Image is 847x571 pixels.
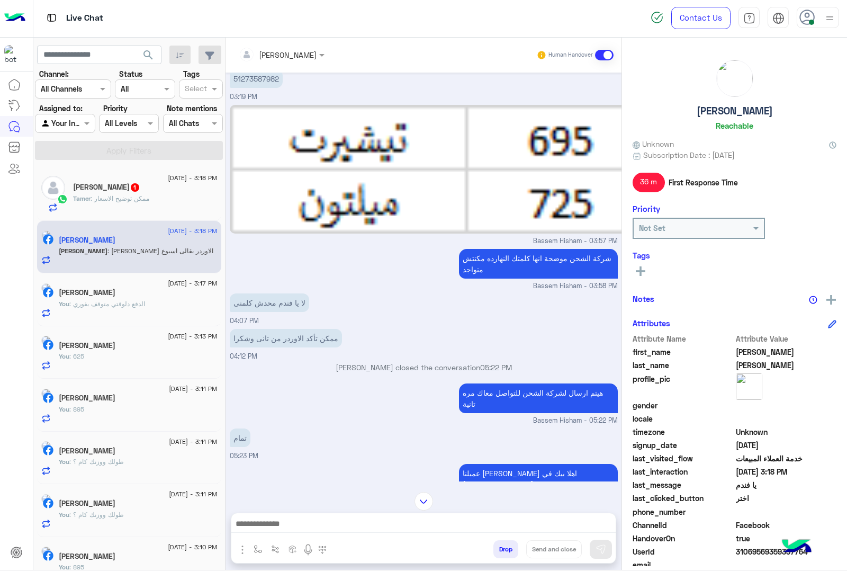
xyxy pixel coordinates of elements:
span: null [736,413,837,424]
span: Bassem Hisham - 03:57 PM [533,236,618,246]
h6: Notes [633,294,654,304]
p: Live Chat [66,11,103,25]
span: Tamer [73,194,91,202]
span: Unknown [633,138,674,149]
h6: Tags [633,251,836,260]
span: [DATE] - 3:11 PM [169,384,217,394]
p: 7/9/2025, 3:19 PM [230,69,283,88]
div: Select [183,83,207,96]
p: 7/9/2025, 3:58 PM [459,249,618,279]
img: spinner [651,11,663,24]
span: 05:23 PM [230,452,258,460]
a: tab [738,7,760,29]
h5: Osama Ali [59,552,115,561]
span: Unknown [736,426,837,438]
span: null [736,506,837,518]
img: picture [41,336,51,345]
img: picture [41,230,51,240]
span: last_clicked_button [633,493,734,504]
span: [DATE] - 3:11 PM [169,437,217,447]
h5: Ahmed Kotb [59,341,115,350]
button: Apply Filters [35,141,223,160]
img: Facebook [43,287,53,298]
img: 713415422032625 [4,45,23,64]
span: Bassem Hisham - 05:22 PM [533,416,618,426]
span: You [59,563,69,571]
a: Contact Us [671,7,731,29]
img: send attachment [236,543,249,556]
img: picture [41,283,51,293]
span: last_interaction [633,466,734,477]
span: You [59,352,69,360]
button: search [136,46,161,68]
span: 0 [736,520,837,531]
label: Channel: [39,68,69,79]
img: Facebook [43,498,53,508]
img: make a call [318,546,327,554]
p: 7/9/2025, 4:07 PM [230,293,309,312]
img: add [826,295,836,305]
span: Bassem Hisham - 03:58 PM [533,281,618,291]
span: صلاح [736,360,837,371]
span: You [59,300,69,308]
label: Assigned to: [39,103,83,114]
img: Facebook [43,234,53,245]
img: notes [809,296,817,304]
span: null [736,400,837,411]
img: picture [41,441,51,451]
img: scroll [415,492,433,511]
label: Status [119,68,142,79]
h6: Attributes [633,318,670,328]
span: Attribute Value [736,333,837,344]
img: Facebook [43,392,53,403]
button: Trigger scenario [267,540,284,558]
p: 7/9/2025, 4:12 PM [230,329,342,347]
img: create order [289,545,297,554]
span: 895 [69,563,84,571]
span: [DATE] - 3:10 PM [168,542,217,552]
label: Priority [103,103,128,114]
img: Facebook [43,550,53,561]
span: gender [633,400,734,411]
span: 2025-09-01T00:45:38.832Z [736,440,837,451]
span: اختر [736,493,837,504]
span: الدفع دلوقتي متوقف بفوري [69,300,145,308]
img: send voice note [302,543,314,556]
button: create order [284,540,302,558]
span: 05:22 PM [480,363,512,372]
span: انا طالب الاوردر بقالى اسبوع [107,247,213,255]
span: 03:19 PM [230,93,257,101]
button: select flow [249,540,267,558]
p: 7/9/2025, 5:22 PM [459,383,618,413]
h5: Mohamed Sherif [59,447,115,456]
button: Drop [493,540,518,558]
span: احمد [736,346,837,358]
span: 31069569359357764 [736,546,837,557]
h6: Reachable [716,121,753,130]
span: [DATE] - 3:17 PM [168,279,217,288]
span: [DATE] - 3:18 PM [168,226,217,236]
span: 895 [69,405,84,413]
span: search [142,49,155,61]
span: last_visited_flow [633,453,734,464]
small: Human Handover [548,51,593,59]
img: send message [596,544,606,555]
span: phone_number [633,506,734,518]
img: tab [45,11,58,24]
img: aW1hZ2UucG5n.png [230,105,653,234]
span: null [736,559,837,570]
img: defaultAdmin.png [41,176,65,200]
span: email [633,559,734,570]
span: Attribute Name [633,333,734,344]
span: true [736,533,837,544]
label: Note mentions [167,103,217,114]
h5: Saeid Elbakry [59,288,115,297]
span: [DATE] - 3:11 PM [169,489,217,499]
img: hulul-logo.png [778,529,815,566]
span: [PERSON_NAME] [59,247,107,255]
span: HandoverOn [633,533,734,544]
span: 2025-09-11T12:18:07.9643131Z [736,466,837,477]
img: picture [41,494,51,504]
p: 7/9/2025, 5:23 PM [459,464,618,505]
span: You [59,405,69,413]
